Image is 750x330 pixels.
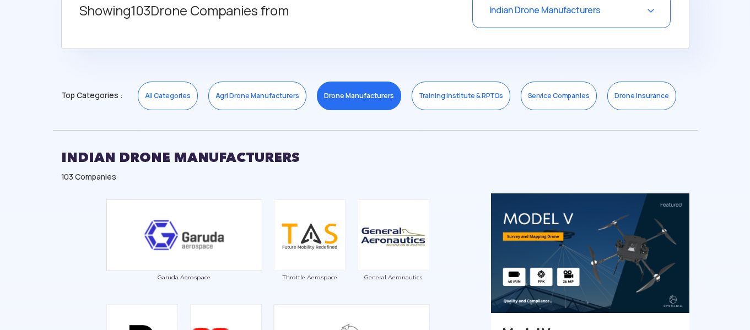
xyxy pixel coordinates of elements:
span: Throttle Aerospace [273,274,346,280]
span: 103 [131,2,150,19]
h2: INDIAN DRONE MANUFACTURERS [61,144,689,171]
img: bg_eco_crystal.png [491,193,689,313]
a: General Aeronautics [357,229,430,280]
img: ic_general.png [358,199,429,271]
span: Garuda Aerospace [106,274,262,280]
span: General Aeronautics [357,274,430,280]
a: All Categories [138,82,198,110]
a: Agri Drone Manufacturers [208,82,306,110]
a: Throttle Aerospace [273,229,346,280]
a: Garuda Aerospace [106,229,262,280]
div: 103 Companies [61,171,689,182]
img: ic_garuda_eco.png [106,199,262,271]
span: Top Categories : [61,86,122,104]
a: Service Companies [521,82,597,110]
span: Indian Drone Manufacturers [489,4,601,16]
a: Drone Insurance [607,82,676,110]
a: Training Institute & RPTOs [412,82,510,110]
img: ic_throttle.png [274,199,346,271]
a: Drone Manufacturers [317,82,401,110]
